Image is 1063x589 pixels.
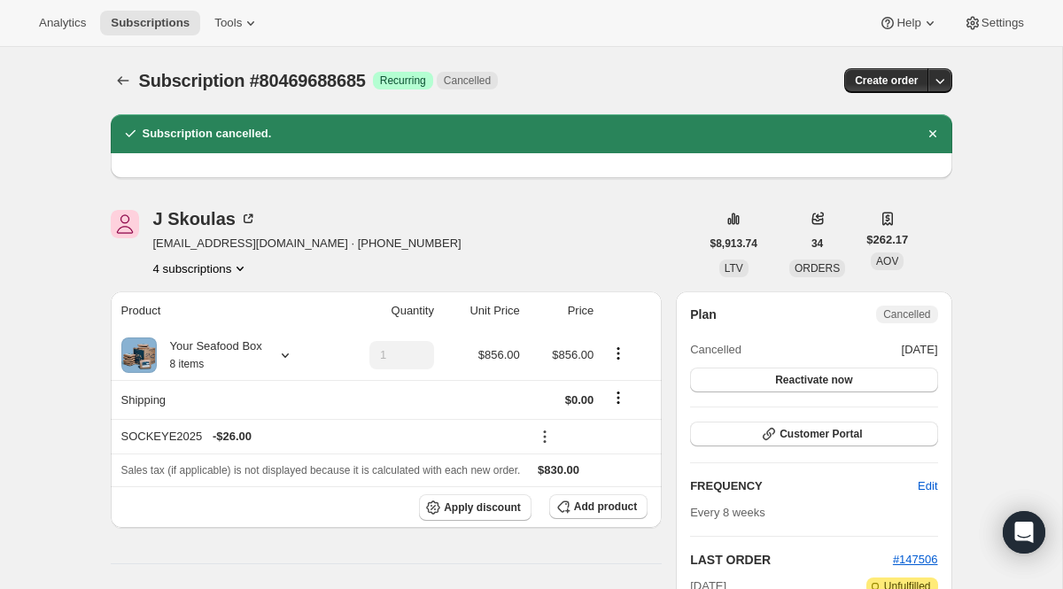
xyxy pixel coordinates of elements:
button: Product actions [153,260,250,277]
img: product img [121,337,157,373]
button: Tools [204,11,270,35]
button: Add product [549,494,648,519]
button: 34 [801,231,834,256]
button: Subscriptions [111,68,136,93]
a: #147506 [893,553,938,566]
span: ORDERS [795,262,840,275]
span: Subscription #80469688685 [139,71,366,90]
span: Reactivate now [775,373,852,387]
span: Subscriptions [111,16,190,30]
button: Help [868,11,949,35]
span: [EMAIL_ADDRESS][DOMAIN_NAME] · [PHONE_NUMBER] [153,235,462,252]
div: Your Seafood Box [157,337,262,373]
button: Subscriptions [100,11,200,35]
button: Settings [953,11,1035,35]
button: Edit [907,472,948,500]
span: Settings [982,16,1024,30]
button: Create order [844,68,928,93]
span: AOV [876,255,898,267]
span: Every 8 weeks [690,506,765,519]
button: Analytics [28,11,97,35]
th: Unit Price [439,291,525,330]
span: Recurring [380,74,426,88]
button: $8,913.74 [700,231,768,256]
span: J Skoulas [111,210,139,238]
h2: FREQUENCY [690,477,918,495]
div: J Skoulas [153,210,257,228]
small: 8 items [170,358,205,370]
th: Price [525,291,600,330]
button: Product actions [604,344,632,363]
span: Help [896,16,920,30]
span: Sales tax (if applicable) is not displayed because it is calculated with each new order. [121,464,521,477]
span: Cancelled [444,74,491,88]
h2: Plan [690,306,717,323]
th: Product [111,291,333,330]
span: Tools [214,16,242,30]
th: Quantity [333,291,439,330]
span: Cancelled [883,307,930,322]
div: Open Intercom Messenger [1003,511,1045,554]
span: $830.00 [538,463,579,477]
button: Customer Portal [690,422,937,446]
span: 34 [811,236,823,251]
span: Create order [855,74,918,88]
h2: LAST ORDER [690,551,893,569]
span: Cancelled [690,341,741,359]
span: Apply discount [444,500,521,515]
span: $262.17 [866,231,908,249]
span: Edit [918,477,937,495]
span: LTV [725,262,743,275]
button: Shipping actions [604,388,632,407]
span: $856.00 [478,348,520,361]
h2: Subscription cancelled. [143,125,272,143]
span: $0.00 [565,393,594,407]
th: Shipping [111,380,333,419]
span: $856.00 [552,348,594,361]
span: - $26.00 [213,428,252,446]
span: [DATE] [902,341,938,359]
span: Add product [574,500,637,514]
span: $8,913.74 [710,236,757,251]
button: Apply discount [419,494,531,521]
button: #147506 [893,551,938,569]
span: Customer Portal [780,427,862,441]
button: Dismiss notification [920,121,945,146]
div: SOCKEYE2025 [121,428,520,446]
button: Reactivate now [690,368,937,392]
span: Analytics [39,16,86,30]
